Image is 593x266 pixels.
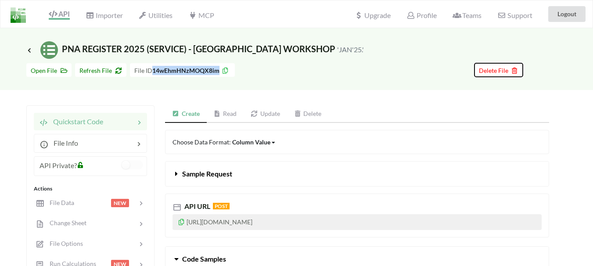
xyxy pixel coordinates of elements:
div: Column Value [232,137,270,147]
span: Profile [406,11,436,19]
span: Utilities [139,11,173,19]
span: Teams [453,11,482,19]
button: Logout [548,6,586,22]
img: LogoIcon.png [11,7,26,23]
p: [URL][DOMAIN_NAME] [173,214,542,230]
span: File Data [44,199,74,206]
span: Delete File [479,67,518,74]
span: File ID [134,67,152,74]
button: Open File [26,63,72,77]
span: NEW [111,199,129,207]
button: Sample Request [165,162,549,186]
span: POST [213,203,230,209]
span: Upgrade [355,12,391,19]
span: Change Sheet [44,219,86,226]
img: /static/media/sheets.7a1b7961.svg [40,41,58,59]
a: Read [207,105,244,123]
div: Actions [34,185,147,193]
span: API URL [183,202,210,210]
span: Quickstart Code [48,117,103,126]
span: File Info [48,139,78,147]
span: File Options [44,240,83,247]
span: PNA REGISTER 2025 (SERVICE) - [GEOGRAPHIC_DATA] WORKSHOP [26,43,364,54]
b: 14wEhmHNzMOQX8im [152,67,219,74]
small: 'JAN'25.' [337,45,364,54]
span: MCP [188,11,214,19]
span: Sample Request [182,169,232,178]
span: API Private? [40,161,77,169]
span: Open File [31,67,67,74]
span: Code Samples [182,255,226,263]
a: Create [165,105,207,123]
button: Refresh File [75,63,126,77]
a: Update [244,105,287,123]
span: Support [497,12,532,19]
span: API [49,10,70,18]
a: Delete [287,105,329,123]
span: Importer [86,11,122,19]
span: Refresh File [79,67,122,74]
button: Delete File [474,63,523,77]
span: Choose Data Format: [173,138,276,146]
